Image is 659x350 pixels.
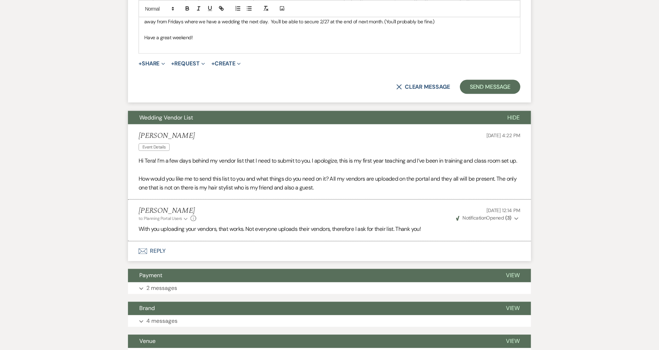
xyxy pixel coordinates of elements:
[139,156,520,165] p: Hi Tera! I’m a few days behind my vendor list that I need to submit to you. I apologize, this is ...
[139,114,193,121] span: Wedding Vendor List
[139,338,156,345] span: Venue
[128,315,531,327] button: 4 messages
[507,114,520,121] span: Hide
[506,305,520,312] span: View
[496,111,531,124] button: Hide
[139,61,165,66] button: Share
[506,272,520,279] span: View
[495,335,531,348] button: View
[139,174,520,192] p: How would you like me to send this list to you and what things do you need on it? All my vendors ...
[455,215,520,222] button: NotificationOpened (3)
[128,282,531,294] button: 2 messages
[171,61,175,66] span: +
[144,34,193,41] span: Have a great weekend!
[139,216,182,222] span: to: Planning Portal Users
[211,61,241,66] button: Create
[211,61,215,66] span: +
[462,215,486,221] span: Notification
[128,241,531,261] button: Reply
[505,215,512,221] strong: ( 3 )
[139,144,170,151] span: Event Details
[396,84,450,90] button: Clear message
[146,284,177,293] p: 2 messages
[139,225,520,234] p: With you uploading your vendors, that works. Not everyone uploads their vendors, therefore I ask ...
[139,272,162,279] span: Payment
[456,215,512,221] span: Opened
[460,80,520,94] button: Send Message
[486,208,520,214] span: [DATE] 12:14 PM
[139,61,142,66] span: +
[128,335,495,348] button: Venue
[128,111,496,124] button: Wedding Vendor List
[495,302,531,315] button: View
[144,10,509,24] span: 4. We don't have any events at the moment for 2/27, but that could change, as I have a couple who...
[139,305,155,312] span: Brand
[171,61,205,66] button: Request
[128,269,495,282] button: Payment
[486,132,520,139] span: [DATE] 4:22 PM
[495,269,531,282] button: View
[146,317,177,326] p: 4 messages
[139,207,196,216] h5: [PERSON_NAME]
[139,216,189,222] button: to: Planning Portal Users
[506,338,520,345] span: View
[128,302,495,315] button: Brand
[139,132,195,140] h5: [PERSON_NAME]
